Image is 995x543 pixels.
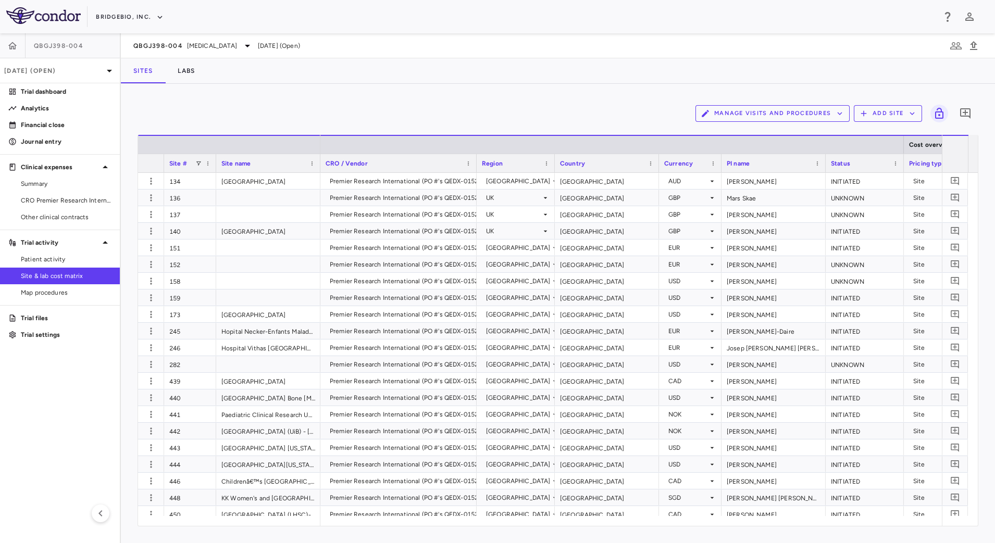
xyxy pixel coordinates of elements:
[913,456,968,473] div: Site
[948,340,962,355] button: Add comment
[4,66,103,75] p: [DATE] (Open)
[668,273,708,289] div: USD
[948,274,962,288] button: Add comment
[950,243,960,252] svg: Add comment
[722,323,826,339] div: [PERSON_NAME]-Daire
[330,273,488,289] div: Premier Research International (PO #'s QEDX-015209)
[330,373,488,389] div: Premier Research International (PO #'s QEDX-015209)
[486,373,551,389] div: [GEOGRAPHIC_DATA]
[555,373,659,389] div: [GEOGRAPHIC_DATA]
[948,490,962,504] button: Add comment
[164,273,216,289] div: 158
[34,42,83,50] span: QBGJ398-004
[486,273,551,289] div: [GEOGRAPHIC_DATA]
[330,173,488,190] div: Premier Research International (PO #'s QEDX-015209)
[21,288,111,297] span: Map procedures
[330,223,488,239] div: Premier Research International (PO #'s QEDX-015209)
[216,506,320,522] div: [GEOGRAPHIC_DATA] (LHSC)-[GEOGRAPHIC_DATA]
[164,206,216,222] div: 137
[330,439,488,456] div: Premier Research International (PO #'s QEDX-015209)
[555,489,659,506] div: [GEOGRAPHIC_DATA]
[668,423,708,439] div: NOK
[133,42,183,50] span: QBGJ398-004
[164,173,216,189] div: 134
[486,356,551,373] div: [GEOGRAPHIC_DATA]
[950,443,960,452] svg: Add comment
[668,339,708,356] div: EUR
[6,7,81,24] img: logo-full-SnFGN8VE.png
[727,160,750,167] span: PI name
[948,191,962,205] button: Add comment
[330,323,488,339] div: Premier Research International (PO #'s QEDX-015209)
[913,323,968,339] div: Site
[216,473,320,489] div: Childrenâ€™s [GEOGRAPHIC_DATA]
[826,256,904,272] div: UNKNOWN
[330,423,488,439] div: Premier Research International (PO #'s QEDX-015209)
[555,356,659,372] div: [GEOGRAPHIC_DATA]
[555,190,659,206] div: [GEOGRAPHIC_DATA]
[950,293,960,302] svg: Add comment
[722,339,826,356] div: Josep [PERSON_NAME] [PERSON_NAME]
[164,406,216,422] div: 441
[668,506,708,523] div: CAD
[913,223,968,239] div: Site
[216,456,320,472] div: [GEOGRAPHIC_DATA][US_STATE] - [GEOGRAPHIC_DATA]
[668,173,708,190] div: AUD
[948,474,962,488] button: Add comment
[21,120,111,130] p: Financial close
[913,306,968,323] div: Site
[913,373,968,389] div: Site
[950,359,960,369] svg: Add comment
[950,509,960,519] svg: Add comment
[668,439,708,456] div: USD
[21,271,111,281] span: Site & lab cost matrix
[216,173,320,189] div: [GEOGRAPHIC_DATA]
[826,323,904,339] div: INITIATED
[216,406,320,422] div: Paediatric Clinical Research Unit at [GEOGRAPHIC_DATA]
[486,239,551,256] div: [GEOGRAPHIC_DATA]
[164,423,216,439] div: 442
[668,190,708,206] div: GBP
[950,326,960,336] svg: Add comment
[668,323,708,339] div: EUR
[722,456,826,472] div: [PERSON_NAME]
[187,41,237,50] span: [MEDICAL_DATA]
[21,212,111,222] span: Other clinical contracts
[909,160,946,167] span: Pricing type
[722,239,826,256] div: [PERSON_NAME]
[486,289,551,306] div: [GEOGRAPHIC_DATA]
[950,276,960,286] svg: Add comment
[555,506,659,522] div: [GEOGRAPHIC_DATA]
[555,306,659,322] div: [GEOGRAPHIC_DATA]
[950,226,960,236] svg: Add comment
[722,206,826,222] div: [PERSON_NAME]
[948,307,962,321] button: Add comment
[668,373,708,389] div: CAD
[164,239,216,256] div: 151
[164,223,216,239] div: 140
[164,190,216,206] div: 136
[164,456,216,472] div: 444
[486,256,551,273] div: [GEOGRAPHIC_DATA]
[722,306,826,322] div: [PERSON_NAME]
[555,239,659,256] div: [GEOGRAPHIC_DATA]
[555,439,659,456] div: [GEOGRAPHIC_DATA]
[555,206,659,222] div: [GEOGRAPHIC_DATA]
[330,506,488,523] div: Premier Research International (PO #'s QEDX-015209)
[21,238,99,247] p: Trial activity
[826,489,904,506] div: INITIATED
[164,289,216,306] div: 159
[913,406,968,423] div: Site
[21,313,111,323] p: Trial files
[221,160,251,167] span: Site name
[668,456,708,473] div: USD
[164,506,216,522] div: 450
[948,324,962,338] button: Add comment
[826,273,904,289] div: UNKNOWN
[486,506,551,523] div: [GEOGRAPHIC_DATA]
[948,374,962,388] button: Add comment
[21,196,111,205] span: CRO Premier Research International
[164,473,216,489] div: 446
[948,407,962,421] button: Add comment
[216,373,320,389] div: [GEOGRAPHIC_DATA]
